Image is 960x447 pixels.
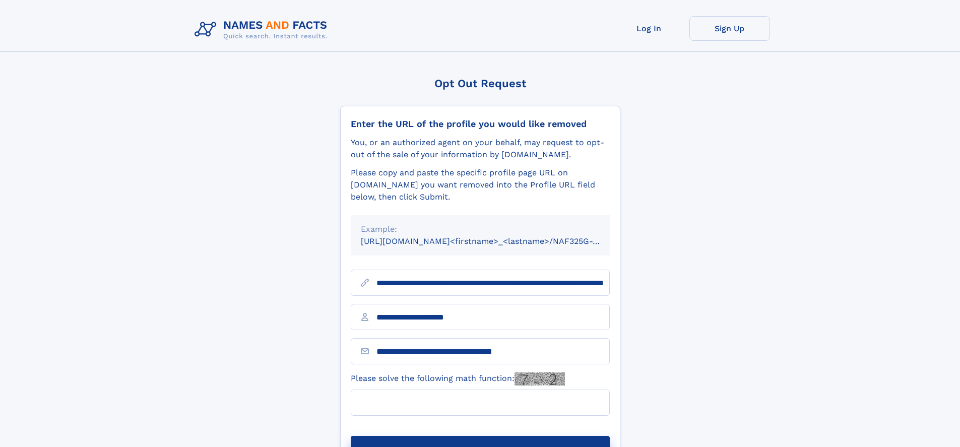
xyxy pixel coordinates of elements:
div: Opt Out Request [340,77,620,90]
div: Example: [361,223,600,235]
div: You, or an authorized agent on your behalf, may request to opt-out of the sale of your informatio... [351,137,610,161]
small: [URL][DOMAIN_NAME]<firstname>_<lastname>/NAF325G-xxxxxxxx [361,236,629,246]
div: Please copy and paste the specific profile page URL on [DOMAIN_NAME] you want removed into the Pr... [351,167,610,203]
a: Log In [609,16,689,41]
img: Logo Names and Facts [190,16,336,43]
label: Please solve the following math function: [351,372,565,386]
a: Sign Up [689,16,770,41]
div: Enter the URL of the profile you would like removed [351,118,610,130]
